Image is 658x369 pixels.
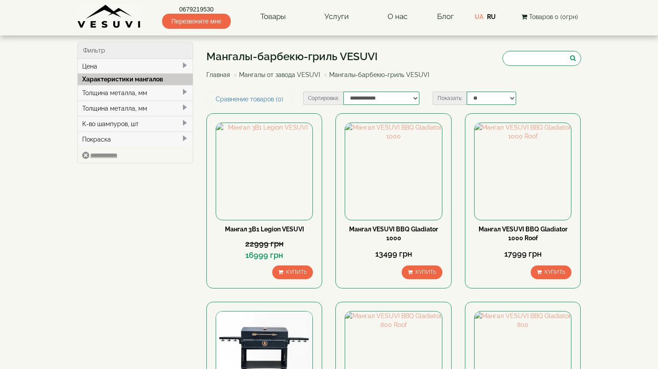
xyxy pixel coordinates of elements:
[316,7,358,27] a: Услуги
[78,73,193,85] div: Характеристики мангалов
[78,59,193,74] div: Цена
[286,269,307,275] span: Купить
[78,85,193,100] div: Толщина металла, мм
[162,14,231,29] span: Перезвоните мне
[216,123,312,219] img: Мангал 3В1 Legion VESUVI
[415,269,436,275] span: Купить
[78,116,193,131] div: К-во шампуров, шт
[349,226,438,242] a: Мангал VESUVI BBQ Gladiator 1000
[322,70,429,79] li: Мангалы-барбекю-гриль VESUVI
[162,5,231,14] a: 0679219530
[544,269,565,275] span: Купить
[529,13,578,20] span: Товаров 0 (0грн)
[77,4,141,29] img: Завод VESUVI
[475,13,483,20] a: UA
[433,92,467,105] label: Показать:
[345,123,441,219] img: Мангал VESUVI BBQ Gladiator 1000
[225,226,304,233] a: Мангал 3В1 Legion VESUVI
[345,248,442,260] div: 13499 грн
[487,13,496,20] a: RU
[474,248,571,260] div: 17999 грн
[206,92,293,107] a: Сравнение товаров (0)
[206,51,436,62] h1: Мангалы-барбекю-гриль VESUVI
[519,12,581,22] button: Товаров 0 (0грн)
[216,238,313,250] div: 22999 грн
[272,265,313,279] button: Купить
[303,92,343,105] label: Сортировка:
[402,265,442,279] button: Купить
[78,131,193,147] div: Покраска
[206,71,230,78] a: Главная
[239,71,320,78] a: Мангалы от завода VESUVI
[251,7,295,27] a: Товары
[479,226,567,242] a: Мангал VESUVI BBQ Gladiator 1000 Roof
[379,7,416,27] a: О нас
[475,123,571,219] img: Мангал VESUVI BBQ Gladiator 1000 Roof
[78,100,193,116] div: Толщина металла, мм
[437,12,454,21] a: Блог
[78,42,193,59] div: Фильтр
[216,250,313,261] div: 16999 грн
[531,265,571,279] button: Купить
